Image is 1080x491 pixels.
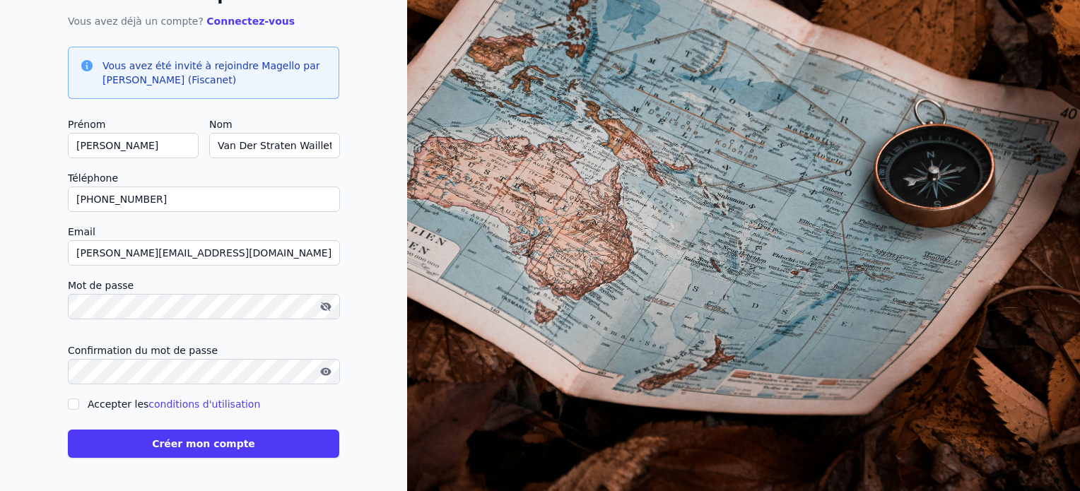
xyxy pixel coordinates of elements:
h3: Vous avez été invité à rejoindre Magello par [PERSON_NAME] (Fiscanet) [102,59,327,87]
a: Connectez-vous [206,16,295,27]
label: Confirmation du mot de passe [68,342,339,359]
button: Créer mon compte [68,430,339,458]
label: Email [68,223,339,240]
label: Nom [209,116,339,133]
p: Vous avez déjà un compte? [68,13,339,30]
label: Prénom [68,116,198,133]
label: Accepter les [88,398,260,410]
a: conditions d'utilisation [148,398,260,410]
label: Téléphone [68,170,339,187]
label: Mot de passe [68,277,339,294]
